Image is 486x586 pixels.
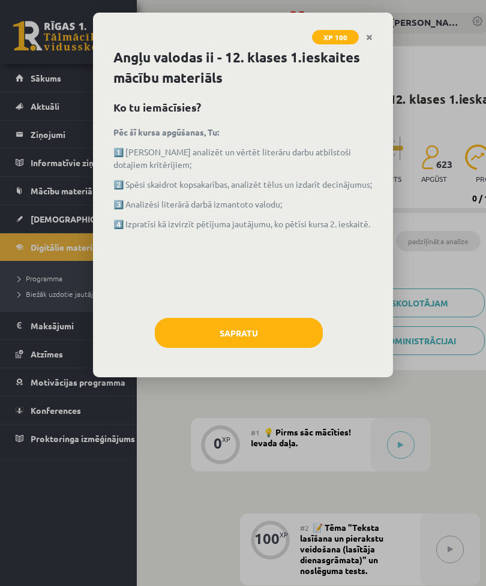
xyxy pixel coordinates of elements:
[113,127,219,137] strong: Pēc šī kursa apgūšanas, Tu:
[113,218,373,230] p: 4️⃣ Izpratīsi kā izvirzīt pētījuma jautājumu, ko pētīsi kursa 2. ieskaitē.
[113,198,373,211] p: 3️⃣ Analizēsi literārā darbā izmantoto valodu;
[113,47,373,88] h1: Angļu valodas ii - 12. klases 1.ieskaites mācību materiāls
[113,178,373,191] p: 2️⃣ Spēsi skaidrot kopsakarības, analizēt tēlus un izdarīt decinājumus;
[359,26,380,49] a: Close
[113,99,373,115] h2: Ko tu iemācīsies?
[155,318,323,348] button: Sapratu
[312,30,359,44] span: XP 100
[113,146,373,171] p: 1️⃣ [PERSON_NAME] analizēt un vērtēt literāru darbu atbilstoši dotajiem kritērijiem;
